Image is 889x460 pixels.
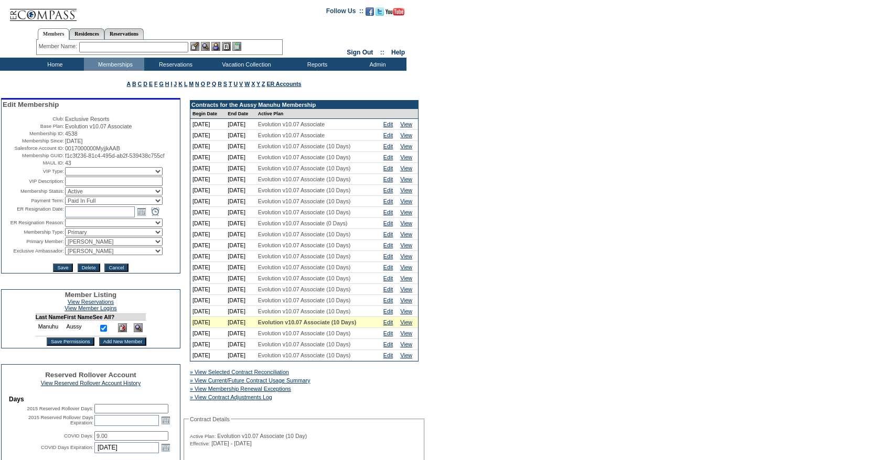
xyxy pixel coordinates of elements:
span: Evolution v10.07 Associate (10 Days) [258,187,351,193]
td: Days [9,396,173,403]
span: Evolution v10.07 Associate (10 Days) [258,154,351,160]
td: MAUL ID: [3,160,64,166]
label: COVID Days Expiration: [41,445,93,450]
a: View [400,253,412,259]
td: [DATE] [190,284,226,295]
legend: Contract Details [189,416,231,422]
span: Evolution v10.07 Associate (10 Days) [258,341,351,347]
a: ER Accounts [266,81,301,87]
a: View Reserved Rollover Account History [41,380,141,386]
td: [DATE] [226,240,256,251]
td: Manuhu [35,321,63,336]
a: F [154,81,158,87]
img: Subscribe to our YouTube Channel [385,8,404,16]
td: [DATE] [190,339,226,350]
a: View [400,176,412,182]
td: [DATE] [226,251,256,262]
a: Edit [383,330,393,336]
a: » View Contract Adjustments Log [190,394,272,400]
input: Delete [78,264,100,272]
a: Open the calendar popup. [160,442,172,453]
span: 4538 [65,130,78,137]
a: View [400,242,412,248]
a: S [223,81,227,87]
span: Member Listing [65,291,117,299]
a: Edit [383,121,393,127]
a: Edit [383,165,393,171]
a: View Member Logins [65,305,116,311]
td: [DATE] [190,273,226,284]
a: View [400,209,412,215]
a: Edit [383,319,393,325]
td: [DATE] [190,130,226,141]
a: D [143,81,147,87]
a: G [159,81,163,87]
a: Edit [383,275,393,281]
td: [DATE] [226,284,256,295]
span: Active Plan: [190,433,216,440]
td: Membership GUID: [3,152,64,159]
a: Edit [383,176,393,182]
a: C [138,81,142,87]
a: Reservations [104,28,144,39]
a: Edit [383,132,393,138]
td: See All? [93,314,115,321]
span: Reserved Rollover Account [45,371,136,379]
a: View [400,220,412,226]
td: Begin Date [190,109,226,119]
a: Open the calendar popup. [160,414,172,426]
span: Evolution v10.07 Associate (10 Days) [258,198,351,204]
td: [DATE] [226,317,256,328]
label: COVID Days: [64,433,93,439]
img: View Dashboard [134,323,143,332]
td: Exclusive Ambassador: [3,247,64,255]
span: Edit Membership [3,101,59,108]
td: [DATE] [190,328,226,339]
a: Become our fan on Facebook [366,10,374,17]
span: Evolution v10.07 Associate (10 Days) [258,242,351,248]
span: Exclusive Resorts [65,116,110,122]
a: Edit [383,264,393,270]
a: Open the calendar popup. [136,206,147,217]
img: Delete [118,323,127,332]
span: Evolution v10.07 Associate (10 Days) [258,297,351,303]
td: Vacation Collection [205,58,286,71]
a: I [170,81,172,87]
a: Edit [383,308,393,314]
td: Memberships [84,58,144,71]
td: Salesforce Account ID: [3,145,64,151]
a: Sign Out [347,49,373,56]
td: Reports [286,58,346,71]
a: Edit [383,209,393,215]
a: Edit [383,253,393,259]
a: Edit [383,143,393,149]
a: Follow us on Twitter [376,10,384,17]
a: U [233,81,238,87]
a: Edit [383,286,393,292]
a: Edit [383,220,393,226]
img: Follow us on Twitter [376,7,384,16]
label: 2015 Reserved Rollover Days Expiration: [28,415,93,425]
span: Evolution v10.07 Associate (10 Days) [258,176,351,182]
span: f1c3f236-81c4-495d-ab2f-539438c755cf [65,152,165,159]
a: View [400,154,412,160]
td: [DATE] [226,339,256,350]
span: Evolution v10.07 Associate (10 Days) [258,275,351,281]
div: Member Name: [39,42,79,51]
span: Evolution v10.07 Associate (10 Day) [217,433,307,439]
span: Evolution v10.07 Associate (10 Days) [258,319,356,325]
a: Z [262,81,265,87]
a: View Reservations [68,299,114,305]
span: Evolution v10.07 Associate (10 Days) [258,143,351,149]
span: :: [380,49,384,56]
span: Evolution v10.07 Associate (10 Days) [258,253,351,259]
span: Effective: [190,441,210,447]
a: View [400,143,412,149]
a: View [400,286,412,292]
td: Membership Status: [3,187,64,195]
td: [DATE] [190,306,226,317]
td: [DATE] [190,317,226,328]
td: Last Name [35,314,63,321]
input: Save [53,264,72,272]
a: View [400,231,412,237]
